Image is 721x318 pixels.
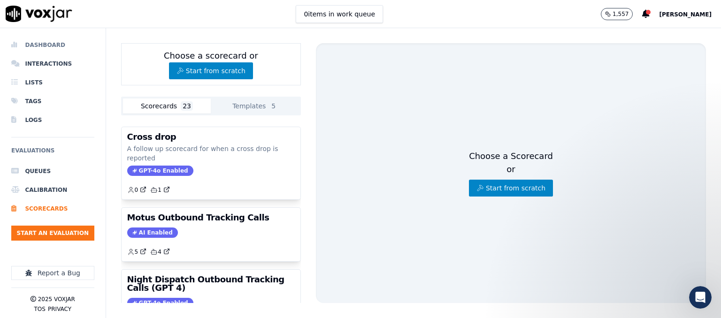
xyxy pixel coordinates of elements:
a: Logs [11,111,94,129]
button: Start an Evaluation [11,226,94,241]
span: GPT-4o Enabled [127,298,193,308]
span: 23 [181,101,193,111]
button: Report a Bug [11,266,94,280]
span: AI Enabled [127,227,178,238]
p: A follow up scorecard for when a cross drop is reported [127,144,295,163]
button: 0 [127,186,151,194]
button: Privacy [48,305,71,313]
a: 0 [127,186,147,194]
img: voxjar logo [6,6,72,22]
button: Templates [211,98,299,114]
a: Queues [11,162,94,181]
button: 1,557 [601,8,642,20]
button: 1,557 [601,8,633,20]
span: 5 [269,101,277,111]
div: Choose a Scorecard or [469,150,553,197]
button: Start from scratch [469,180,553,197]
h3: Cross drop [127,133,295,141]
a: Dashboard [11,36,94,54]
a: 5 [127,248,147,256]
div: Choose a scorecard or [121,43,301,85]
p: 2025 Voxjar [38,295,75,303]
button: 0items in work queue [296,5,383,23]
a: Tags [11,92,94,111]
span: GPT-4o Enabled [127,166,193,176]
span: [PERSON_NAME] [659,11,712,18]
h3: Night Dispatch Outbound Tracking Calls (GPT 4) [127,275,295,292]
h6: Evaluations [11,145,94,162]
a: Interactions [11,54,94,73]
a: 4 [150,248,170,256]
iframe: Intercom live chat [689,286,712,309]
button: [PERSON_NAME] [659,8,721,20]
a: 1 [150,186,170,194]
p: 1,557 [613,10,629,18]
a: Lists [11,73,94,92]
a: Scorecards [11,199,94,218]
button: TOS [34,305,46,313]
button: Scorecards [123,98,211,114]
button: 5 [127,248,151,256]
h3: Motus Outbound Tracking Calls [127,213,295,222]
button: Start from scratch [169,62,253,79]
a: Calibration [11,181,94,199]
